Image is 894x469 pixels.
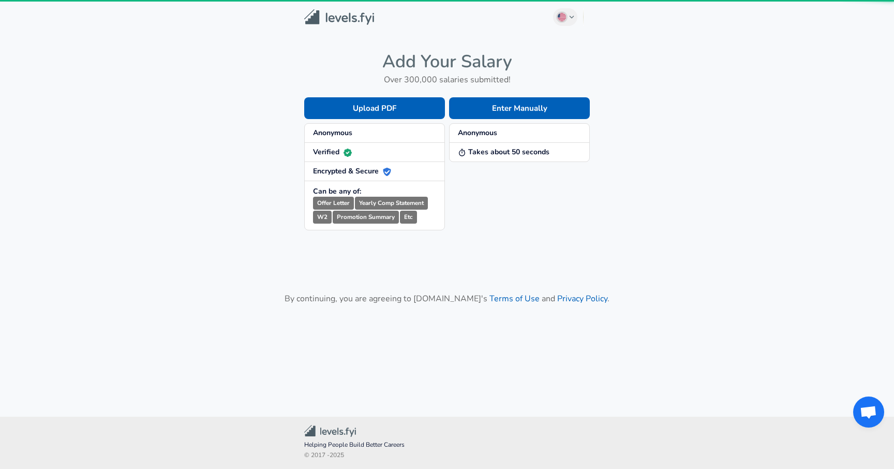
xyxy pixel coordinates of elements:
img: English (US) [558,13,566,21]
small: W2 [313,211,332,224]
strong: Can be any of: [313,186,361,196]
span: Helping People Build Better Careers [304,440,590,450]
strong: Encrypted & Secure [313,166,391,176]
strong: Anonymous [458,128,497,138]
span: © 2017 - 2025 [304,450,590,461]
small: Etc [400,211,417,224]
a: Privacy Policy [557,293,607,304]
button: English (US) [553,8,578,26]
div: Open chat [853,397,884,428]
small: Offer Letter [313,197,354,210]
a: Terms of Use [489,293,540,304]
h6: Over 300,000 salaries submitted! [304,72,590,87]
strong: Takes about 50 seconds [458,147,549,157]
button: Enter Manually [449,97,590,119]
img: Levels.fyi Community [304,425,356,437]
small: Yearly Comp Statement [355,197,428,210]
small: Promotion Summary [333,211,399,224]
h4: Add Your Salary [304,51,590,72]
strong: Verified [313,147,352,157]
strong: Anonymous [313,128,352,138]
img: Levels.fyi [304,9,374,25]
button: Upload PDF [304,97,445,119]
